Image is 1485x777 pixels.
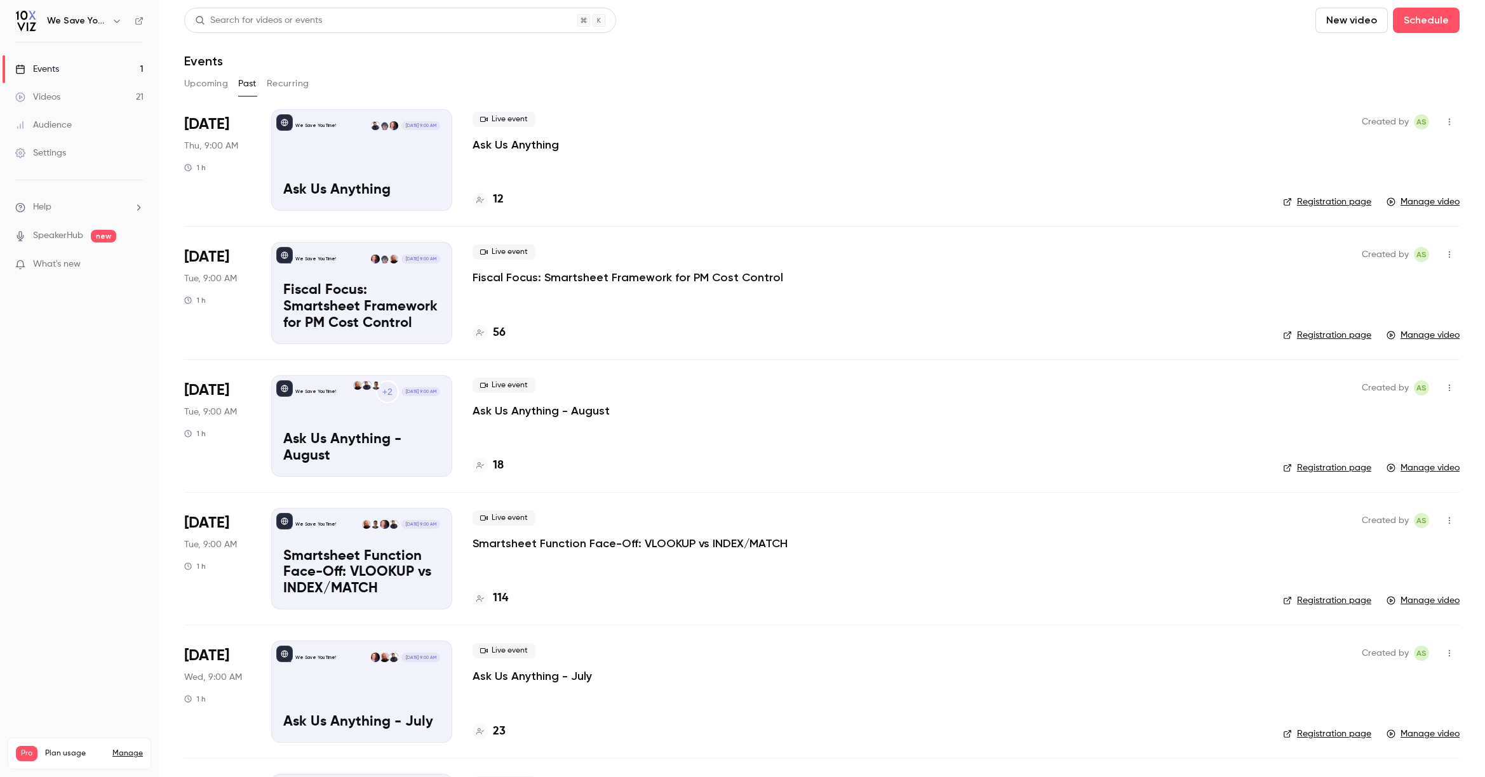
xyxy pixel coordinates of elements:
a: Ask Us Anything - August [473,403,610,418]
span: AS [1416,247,1427,262]
button: Past [238,74,257,94]
a: Manage video [1387,727,1460,740]
iframe: Noticeable Trigger [128,259,144,270]
a: Registration page [1283,462,1371,474]
span: Live event [473,112,535,127]
h4: 18 [493,457,504,474]
span: Created by [1362,646,1409,661]
img: Paul Newcome [389,255,398,263]
p: We Save You Time! [295,388,336,395]
span: Ashley Sage [1414,247,1429,262]
img: Ayelet Weiner [372,381,380,390]
img: We Save You Time! [16,11,36,31]
p: Smartsheet Function Face-Off: VLOOKUP vs INDEX/MATCH [283,548,440,597]
span: Live event [473,510,535,526]
span: [DATE] 9:00 AM [401,520,440,529]
h6: We Save You Time! [47,15,107,27]
img: Paul Newcome [362,520,371,529]
a: Manage video [1387,594,1460,607]
img: Dustin Wise [371,121,380,130]
button: New video [1315,8,1388,33]
span: [DATE] 9:00 AM [401,255,440,263]
span: [DATE] [184,513,229,533]
span: AS [1416,114,1427,129]
p: We Save You Time! [295,123,336,129]
a: Fiscal Focus: Smartsheet Framework for PM Cost Control [473,270,783,285]
a: Fiscal Focus: Smartsheet Framework for PM Cost ControlWe Save You Time!Paul NewcomeDansong WangJe... [271,242,452,343]
div: Audience [15,119,72,131]
span: [DATE] [184,114,229,135]
div: Videos [15,91,60,103]
button: Upcoming [184,74,228,94]
span: Ashley Sage [1414,646,1429,661]
span: [DATE] [184,646,229,666]
span: Live event [473,378,535,393]
p: We Save You Time! [295,521,336,528]
p: Smartsheet Function Face-Off: VLOOKUP vs INDEX/MATCH [473,536,788,551]
img: Jennifer Jones [380,520,389,529]
a: Smartsheet Function Face-Off: VLOOKUP vs INDEX/MATCHWe Save You Time!Dustin WiseJennifer JonesAye... [271,508,452,609]
span: Tue, 9:00 AM [184,406,237,418]
span: Ashley Sage [1414,513,1429,528]
p: Ask Us Anything [283,182,440,199]
img: Paul Newcome [380,653,389,661]
a: Registration page [1283,196,1371,208]
a: Ask Us Anything - JulyWe Save You Time!Dustin WisePaul NewcomeJennifer Jones[DATE] 9:00 AMAsk Us ... [271,641,452,742]
span: [DATE] 9:00 AM [401,121,440,130]
div: Aug 12 Tue, 9:00 AM (America/Denver) [184,242,251,343]
span: [DATE] 9:00 AM [401,387,440,396]
a: 23 [473,723,506,740]
span: Plan usage [45,748,105,759]
a: Registration page [1283,594,1371,607]
span: Created by [1362,247,1409,262]
span: Created by [1362,114,1409,129]
div: Jul 9 Wed, 9:00 AM (America/Denver) [184,641,251,742]
span: Help [33,201,51,214]
div: Aug 21 Thu, 9:00 AM (America/Denver) [184,109,251,211]
p: Fiscal Focus: Smartsheet Framework for PM Cost Control [283,282,440,331]
div: Settings [15,147,66,159]
div: Jul 22 Tue, 9:00 AM (America/Denver) [184,508,251,609]
li: help-dropdown-opener [15,201,144,214]
img: Jennifer Jones [371,255,380,263]
a: 56 [473,324,506,342]
h4: 23 [493,723,506,740]
img: Dustin Wise [389,653,398,661]
p: Ask Us Anything - July [283,714,440,731]
a: Ask Us Anything [473,137,559,152]
a: Manage video [1387,329,1460,342]
div: 1 h [184,295,206,305]
span: AS [1416,646,1427,661]
span: Live event [473,244,535,260]
button: Schedule [1393,8,1460,33]
div: 1 h [184,163,206,173]
span: new [91,230,116,242]
img: Jennifer Jones [389,121,398,130]
span: [DATE] [184,380,229,401]
p: We Save You Time! [295,256,336,262]
span: Created by [1362,513,1409,528]
span: Tue, 9:00 AM [184,272,237,285]
a: Ask Us Anything - July [473,668,592,684]
div: 1 h [184,561,206,571]
a: SpeakerHub [33,229,83,242]
a: Manage video [1387,462,1460,474]
div: 1 h [184,428,206,439]
a: 12 [473,191,504,208]
div: Aug 5 Tue, 9:00 AM (America/Denver) [184,375,251,477]
a: Ask Us AnythingWe Save You Time!Jennifer JonesDansong WangDustin Wise[DATE] 9:00 AMAsk Us Anything [271,109,452,211]
img: Dustin Wise [362,381,371,390]
a: Registration page [1283,329,1371,342]
span: What's new [33,258,81,271]
a: 114 [473,590,508,607]
span: [DATE] [184,247,229,267]
div: 1 h [184,694,206,704]
span: Pro [16,746,37,761]
img: Jennifer Jones [371,653,380,661]
span: AS [1416,380,1427,395]
img: Ayelet Weiner [371,520,380,529]
img: Paul Newcome [353,381,362,390]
